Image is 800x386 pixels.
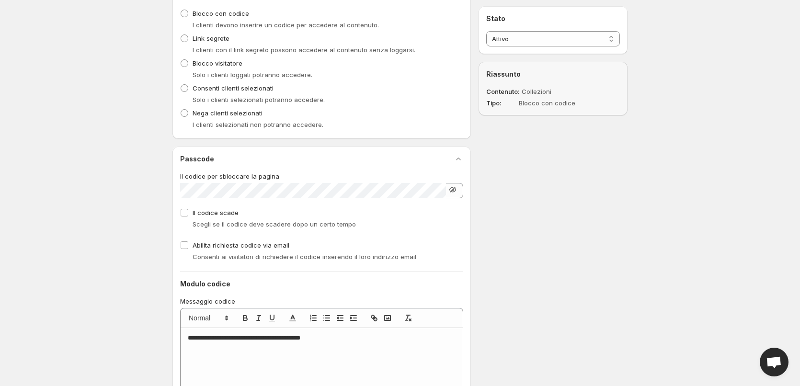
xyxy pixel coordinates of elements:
h2: Modulo codice [180,279,463,289]
dt: Contenuto : [486,87,520,96]
span: I clienti con il link segreto possono accedere al contenuto senza loggarsi. [193,46,415,54]
dt: Tipo : [486,98,517,108]
span: Scegli se il codice deve scadere dopo un certo tempo [193,220,356,228]
span: Solo i clienti selezionati potranno accedere. [193,96,325,103]
span: Consenti ai visitatori di richiedere il codice inserendo il loro indirizzo email [193,253,416,261]
span: Link segrete [193,34,229,42]
span: Blocco visitatore [193,59,242,67]
span: I clienti selezionati non potranno accedere. [193,121,323,128]
dd: Blocco con codice [519,98,593,108]
span: Consenti clienti selezionati [193,84,274,92]
span: Blocco con codice [193,10,249,17]
span: I clienti devono inserire un codice per accedere al contenuto. [193,21,379,29]
span: Abilita richiesta codice via email [193,241,289,249]
span: Solo i clienti loggati potranno accedere. [193,71,312,79]
dd: Collezioni [522,87,595,96]
span: Il codice scade [193,209,239,216]
h2: Riassunto [486,69,620,79]
h2: Stato [486,14,620,23]
h2: Passcode [180,154,214,164]
div: Open chat [760,348,789,376]
span: Il codice per sbloccare la pagina [180,172,279,180]
span: Nega clienti selezionati [193,109,263,117]
p: Messaggio codice [180,296,463,306]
